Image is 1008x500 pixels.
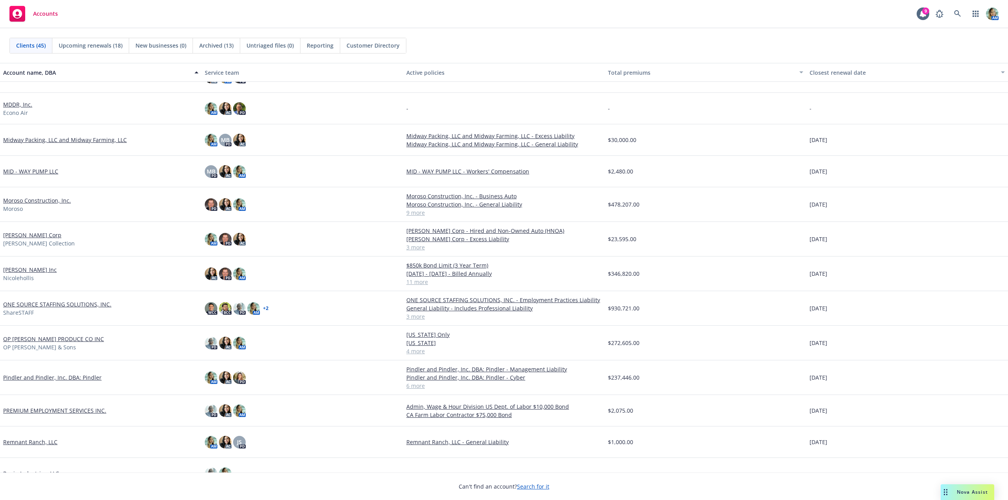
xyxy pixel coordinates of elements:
img: photo [233,268,246,280]
button: Closest renewal date [806,63,1008,82]
span: Nicolehollis [3,274,34,282]
div: Total premiums [608,68,795,77]
a: [PERSON_NAME] Corp - Excess Liability [406,235,602,243]
a: ONE SOURCE STAFFING SOLUTIONS, INC. [3,300,111,308]
a: $850k Bond Limit (3 Year Term) [406,261,602,269]
a: ONE SOURCE STAFFING SOLUTIONS, INC. - Employment Practices Liability [406,296,602,304]
a: 9 more [406,208,602,217]
img: photo [205,404,217,417]
a: Search [950,6,965,22]
a: 3 more [406,312,602,321]
a: Ronin Industries, LLC [3,469,59,478]
span: [DATE] [810,167,827,175]
a: Accounts [6,3,61,25]
img: photo [986,7,999,20]
span: [DATE] [810,304,827,312]
span: $237,446.00 [608,373,639,382]
span: [DATE] [810,339,827,347]
img: photo [205,467,217,480]
span: $346,820.00 [608,269,639,278]
span: Reporting [307,41,334,50]
span: Customer Directory [346,41,400,50]
img: photo [205,198,217,211]
a: Switch app [968,6,984,22]
a: CA Farm Labor Contractor $75,000 Bond [406,411,602,419]
span: $930,721.00 [608,304,639,312]
span: - [810,469,812,478]
img: photo [205,371,217,384]
img: photo [233,198,246,211]
span: $2,075.00 [608,406,633,415]
img: photo [233,302,246,315]
span: [DATE] [810,438,827,446]
a: Search for it [517,483,549,490]
img: photo [219,198,232,211]
a: MID - WAY PUMP LLC - Workers' Compensation [406,167,602,175]
span: Accounts [33,11,58,17]
a: 4 more [406,347,602,355]
img: photo [219,165,232,178]
a: OP [PERSON_NAME] PRODUCE CO INC [3,335,104,343]
span: [DATE] [810,200,827,208]
a: [US_STATE] [406,339,602,347]
a: Pindler and Pindler, Inc. DBA: Pindler - Management Liability [406,365,602,373]
a: Pindler and Pindler, Inc. DBA: Pindler [3,373,102,382]
a: Midway Packing, LLC and Midway Farming, LLC - General Liability [406,140,602,148]
button: Active policies [403,63,605,82]
img: photo [233,165,246,178]
a: General Liability - Includes Professional Liability [406,304,602,312]
span: [DATE] [810,406,827,415]
span: [DATE] [810,136,827,144]
div: Account name, DBA [3,68,190,77]
a: Moroso Construction, Inc. [3,196,71,205]
a: [DATE] - [DATE] - Billed Annually [406,269,602,278]
span: $30,000.00 [608,136,636,144]
img: photo [233,404,246,417]
span: Upcoming renewals (18) [59,41,122,50]
span: Econo Air [3,109,28,117]
span: Moroso [3,205,23,213]
a: Moroso Construction, Inc. - Business Auto [406,192,602,200]
a: 6 more [406,382,602,390]
span: [DATE] [810,373,827,382]
button: Nova Assist [941,484,994,500]
img: photo [205,436,217,448]
img: photo [219,102,232,115]
img: photo [219,436,232,448]
a: Pindler and Pindler, Inc. DBA: Pindler - Cyber [406,373,602,382]
span: - [810,104,812,113]
a: + 2 [263,306,269,311]
a: Midway Packing, LLC and Midway Farming, LLC - Excess Liability [406,132,602,140]
a: Remnant Ranch, LLC - General Liability [406,438,602,446]
img: photo [233,102,246,115]
span: - [406,469,408,478]
span: - [608,104,610,113]
a: Remnant Ranch, LLC [3,438,57,446]
span: [DATE] [810,269,827,278]
span: $23,595.00 [608,235,636,243]
span: - [406,104,408,113]
span: New businesses (0) [135,41,186,50]
div: Service team [205,68,400,77]
span: Untriaged files (0) [246,41,294,50]
a: [PERSON_NAME] Corp - Hired and Non-Owned Auto (HNOA) [406,227,602,235]
span: Archived (13) [199,41,233,50]
img: photo [205,302,217,315]
a: [PERSON_NAME] Corp [3,231,61,239]
img: photo [219,404,232,417]
a: [US_STATE] Only [406,330,602,339]
img: photo [219,268,232,280]
img: photo [233,337,246,349]
a: Admin, Wage & Hour Division US Dept. of Labor $10,000 Bond [406,402,602,411]
img: photo [219,371,232,384]
a: MDDR, Inc. [3,100,32,109]
img: photo [219,302,232,315]
span: Clients (45) [16,41,46,50]
span: $1,000.00 [608,438,633,446]
img: photo [205,233,217,245]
